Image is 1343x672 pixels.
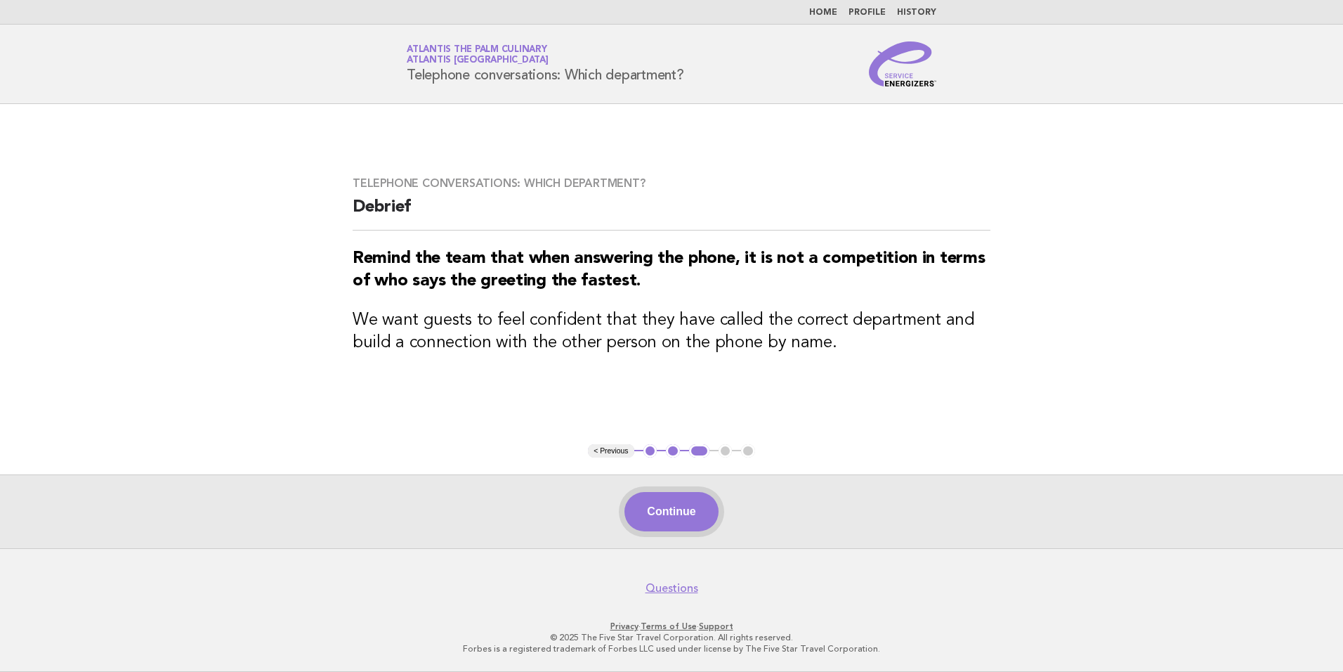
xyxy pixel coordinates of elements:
[897,8,936,17] a: History
[666,444,680,458] button: 2
[353,176,990,190] h3: Telephone conversations: Which department?
[849,8,886,17] a: Profile
[353,309,990,354] h3: We want guests to feel confident that they have called the correct department and build a connect...
[610,621,638,631] a: Privacy
[624,492,718,531] button: Continue
[242,621,1101,632] p: · ·
[809,8,837,17] a: Home
[242,632,1101,643] p: © 2025 The Five Star Travel Corporation. All rights reserved.
[353,196,990,231] h2: Debrief
[407,45,549,65] a: Atlantis The Palm CulinaryAtlantis [GEOGRAPHIC_DATA]
[242,643,1101,654] p: Forbes is a registered trademark of Forbes LLC used under license by The Five Star Travel Corpora...
[699,621,733,631] a: Support
[643,444,657,458] button: 1
[353,250,985,290] strong: Remind the team that when answering the phone, it is not a competition in terms of who says the g...
[869,41,936,86] img: Service Energizers
[407,46,684,82] h1: Telephone conversations: Which department?
[646,581,698,595] a: Questions
[641,621,697,631] a: Terms of Use
[689,444,709,458] button: 3
[588,444,634,458] button: < Previous
[407,56,549,65] span: Atlantis [GEOGRAPHIC_DATA]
